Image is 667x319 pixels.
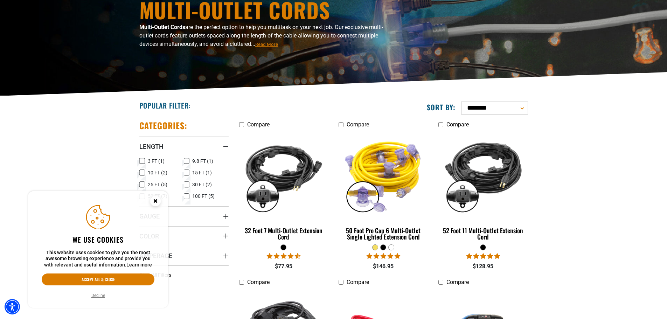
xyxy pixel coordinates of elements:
[446,279,469,285] span: Compare
[148,170,167,175] span: 10 FT (2)
[148,159,165,164] span: 3 FT (1)
[427,103,456,112] label: Sort by:
[148,182,167,187] span: 25 FT (5)
[192,159,213,164] span: 9.8 FT (1)
[139,226,229,246] summary: Color
[139,246,229,265] summary: Amperage
[5,299,20,314] div: Accessibility Menu
[42,250,154,268] p: This website uses cookies to give you the most awesome browsing experience and provide you with r...
[347,121,369,128] span: Compare
[267,253,300,259] span: 4.74 stars
[139,24,185,30] b: Multi-Outlet Cords
[438,227,528,240] div: 52 Foot 11 Multi-Outlet Extension Cord
[139,120,188,131] h2: Categories:
[339,262,428,271] div: $146.95
[367,253,400,259] span: 4.80 stars
[139,101,191,110] h2: Popular Filter:
[247,279,270,285] span: Compare
[255,42,278,47] span: Read More
[239,262,328,271] div: $77.95
[192,194,215,199] span: 100 FT (5)
[139,206,229,226] summary: Gauge
[139,143,164,151] span: Length
[239,227,328,240] div: 32 Foot 7 Multi-Outlet Extension Cord
[438,131,528,244] a: black 52 Foot 11 Multi-Outlet Extension Cord
[446,121,469,128] span: Compare
[339,227,428,240] div: 50 Foot Pro Cap 6 Multi-Outlet Single Lighted Extension Cord
[42,273,154,285] button: Accept all & close
[89,292,107,299] button: Decline
[28,191,168,308] aside: Cookie Consent
[126,262,152,268] a: This website uses cookies to give you the most awesome browsing experience and provide you with r...
[247,121,270,128] span: Compare
[192,182,212,187] span: 30 FT (2)
[339,135,428,215] img: yellow
[42,235,154,244] h2: We use cookies
[466,253,500,259] span: 4.95 stars
[347,279,369,285] span: Compare
[239,131,328,244] a: black 32 Foot 7 Multi-Outlet Extension Cord
[139,24,383,47] span: are the perfect option to help you multitask on your next job. Our exclusive multi-outlet cords f...
[439,135,527,215] img: black
[143,191,168,213] button: Close this option
[339,131,428,244] a: yellow 50 Foot Pro Cap 6 Multi-Outlet Single Lighted Extension Cord
[139,137,229,156] summary: Length
[438,262,528,271] div: $128.95
[192,170,212,175] span: 15 FT (1)
[239,135,328,215] img: black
